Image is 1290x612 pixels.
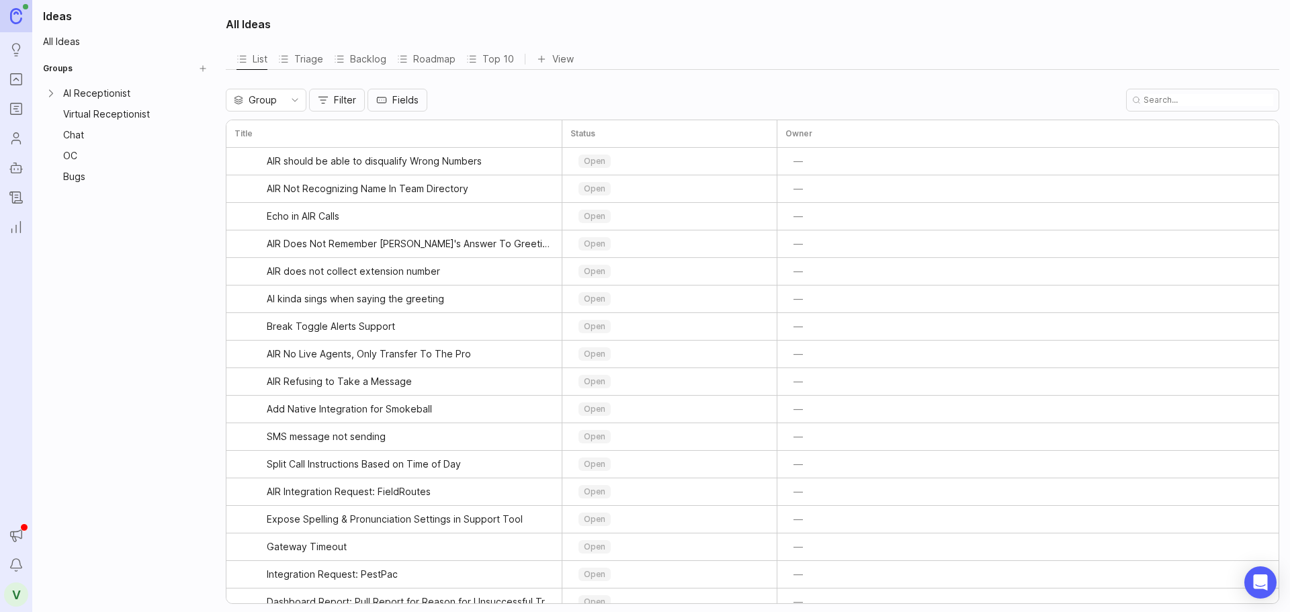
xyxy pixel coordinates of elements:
div: toggle menu [570,178,769,200]
button: Top 10 [466,48,514,69]
a: AIR does not collect extension number [267,258,554,285]
div: toggle menu [570,564,769,585]
p: open [584,349,605,359]
div: OC [63,148,193,163]
div: toggle menu [570,453,769,475]
p: open [584,569,605,580]
h3: Title [234,128,253,139]
div: Top 10 [466,50,514,69]
span: — [793,402,803,416]
div: Chat [63,128,193,142]
a: AIR Integration Request: FieldRoutes [267,478,554,505]
div: toggle menu [570,371,769,392]
a: ChatGroup settings [38,125,212,144]
span: AIR Integration Request: FieldRoutes [267,485,431,498]
p: open [584,183,605,194]
span: AIR should be able to disqualify Wrong Numbers [267,155,482,168]
div: toggle menu [570,206,769,227]
span: — [793,292,803,306]
button: — [785,234,811,253]
div: V [4,582,28,607]
a: Users [4,126,28,150]
span: — [793,237,803,251]
span: Gateway Timeout [267,540,347,554]
button: — [785,152,811,171]
span: Integration Request: PestPac [267,568,398,581]
p: open [584,376,605,387]
p: open [584,431,605,442]
button: — [785,400,811,419]
span: Fields [392,93,419,107]
div: List [236,50,267,69]
div: Triage [278,50,323,69]
h1: Ideas [38,8,212,24]
a: Split Call Instructions Based on Time of Day [267,451,554,478]
p: open [584,541,605,552]
span: AIR Not Recognizing Name In Team Directory [267,182,468,195]
a: SMS message not sending [267,423,554,450]
span: Expose Spelling & Pronunciation Settings in Support Tool [267,513,523,526]
button: Filter [309,89,365,112]
div: toggle menu [570,261,769,282]
button: Create Group [193,59,212,78]
div: toggle menu [570,288,769,310]
div: toggle menu [570,233,769,255]
a: Roadmaps [4,97,28,121]
a: AIR Not Recognizing Name In Team Directory [267,175,554,202]
button: — [785,510,811,529]
a: AIR No Live Agents, Only Transfer To The Pro [267,341,554,367]
div: BugsGroup settings [38,167,212,187]
div: Virtual Receptionist [63,107,193,122]
p: open [584,156,605,167]
button: — [785,537,811,556]
p: open [584,294,605,304]
div: Roadmap [397,48,456,69]
div: toggle menu [570,150,769,172]
button: — [785,455,811,474]
a: Reporting [4,215,28,239]
a: Ideas [4,38,28,62]
a: Virtual ReceptionistGroup settings [38,104,212,124]
span: AI kinda sings when saying the greeting [267,292,444,306]
div: Triage [278,48,323,69]
span: Filter [334,93,356,107]
p: open [584,514,605,525]
button: — [785,262,811,281]
button: — [785,207,811,226]
span: — [793,182,803,195]
span: — [793,568,803,581]
a: Autopilot [4,156,28,180]
span: Group [249,93,277,107]
p: open [584,211,605,222]
button: Backlog [334,48,386,69]
a: AI kinda sings when saying the greeting [267,286,554,312]
button: Expand AI Receptionist [44,87,58,100]
div: toggle menu [570,398,769,420]
a: Add Native Integration for Smokeball [267,396,554,423]
button: View [536,50,574,69]
span: AIR No Live Agents, Only Transfer To The Pro [267,347,471,361]
a: OCGroup settings [38,146,212,165]
a: Changelog [4,185,28,210]
p: open [584,404,605,414]
div: Roadmap [397,50,456,69]
a: AIR should be able to disqualify Wrong Numbers [267,148,554,175]
button: Fields [368,89,427,112]
p: open [584,597,605,607]
h3: Status [570,128,595,139]
span: — [793,265,803,278]
span: Echo in AIR Calls [267,210,339,223]
img: Canny Home [10,8,22,24]
h3: Owner [785,128,812,139]
span: AIR Refusing to Take a Message [267,375,412,388]
a: Echo in AIR Calls [267,203,554,230]
button: Notifications [4,553,28,577]
span: — [793,485,803,498]
button: — [785,179,811,198]
span: — [793,320,803,333]
a: Integration Request: PestPac [267,561,554,588]
span: — [793,595,803,609]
